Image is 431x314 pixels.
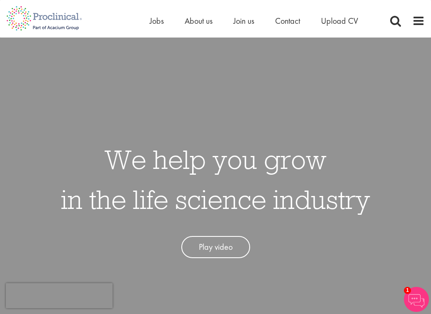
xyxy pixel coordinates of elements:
h1: We help you grow in the life science industry [61,139,370,219]
span: 1 [404,287,411,294]
img: Chatbot [404,287,429,312]
a: About us [185,15,213,26]
a: Contact [275,15,300,26]
a: Upload CV [321,15,358,26]
a: Join us [233,15,254,26]
a: Jobs [150,15,164,26]
a: Play video [181,236,250,258]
